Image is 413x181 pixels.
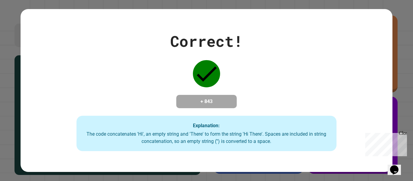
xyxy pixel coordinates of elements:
div: The code concatenates 'Hi', an empty string and 'There' to form the string 'Hi There'. Spaces are... [83,131,331,145]
strong: Explanation: [193,122,220,128]
iframe: chat widget [388,157,407,175]
div: Chat with us now!Close [2,2,42,38]
iframe: chat widget [363,131,407,156]
div: Correct! [170,30,243,53]
h4: + 843 [182,98,231,105]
